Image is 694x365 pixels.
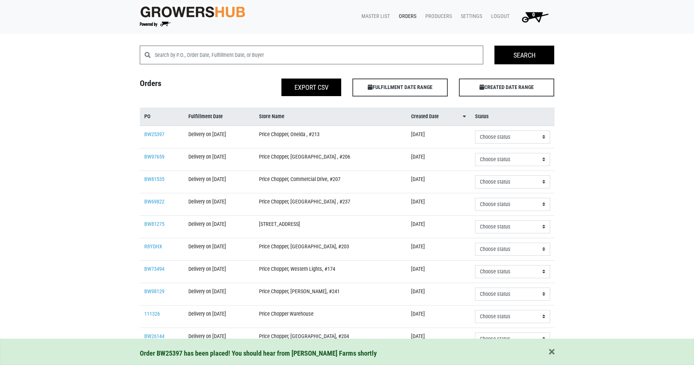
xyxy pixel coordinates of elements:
[144,288,164,295] a: BW98129
[184,283,255,305] td: Delivery on [DATE]
[255,283,406,305] td: Price Chopper, [PERSON_NAME], #241
[532,12,535,18] span: 0
[407,238,471,260] td: [DATE]
[140,5,246,19] img: original-fc7597fdc6adbb9d0e2ae620e786d1a2.jpg
[407,126,471,148] td: [DATE]
[144,176,164,182] a: BW81535
[255,305,406,328] td: Price Chopper Warehouse
[184,148,255,171] td: Delivery on [DATE]
[255,260,406,283] td: Price Chopper, Western Lights, #174
[494,46,554,64] input: Search
[459,79,554,96] span: CREATED DATE RANGE
[184,305,255,328] td: Delivery on [DATE]
[255,193,406,215] td: Price Chopper, [GEOGRAPHIC_DATA] , #237
[407,328,471,350] td: [DATE]
[140,348,555,359] div: Order BW25397 has been placed! You should hear from [PERSON_NAME] Farms shortly
[144,131,164,138] a: BW25397
[184,260,255,283] td: Delivery on [DATE]
[188,113,223,121] span: Fulfillment Date
[393,9,419,24] a: Orders
[411,113,439,121] span: Created Date
[255,238,406,260] td: Price Chopper, [GEOGRAPHIC_DATA], #203
[475,113,489,121] span: Status
[407,305,471,328] td: [DATE]
[259,113,284,121] span: Store Name
[281,79,341,96] button: Export CSV
[144,266,164,272] a: BW73494
[407,283,471,305] td: [DATE]
[518,9,552,24] img: Cart
[144,243,162,250] a: R8YDHX
[184,171,255,193] td: Delivery on [DATE]
[411,113,466,121] a: Created Date
[407,193,471,215] td: [DATE]
[188,113,250,121] a: Fulfillment Date
[144,113,151,121] span: PO
[155,46,484,64] input: Search by P.O., Order Date, Fulfillment Date, or Buyer
[455,9,485,24] a: Settings
[144,221,164,227] a: BW81275
[255,171,406,193] td: Price Chopper, Commercial Drive, #207
[407,171,471,193] td: [DATE]
[184,238,255,260] td: Delivery on [DATE]
[407,215,471,238] td: [DATE]
[144,199,164,205] a: BW69822
[407,148,471,171] td: [DATE]
[352,79,448,96] span: FULFILLMENT DATE RANGE
[255,148,406,171] td: Price Chopper, [GEOGRAPHIC_DATA] , #206
[144,154,164,160] a: BW97659
[355,9,393,24] a: Master List
[255,126,406,148] td: Price Chopper, Oneida , #213
[144,113,179,121] a: PO
[419,9,455,24] a: Producers
[184,328,255,350] td: Delivery on [DATE]
[407,260,471,283] td: [DATE]
[140,22,171,27] img: Powered by Big Wheelbarrow
[485,9,512,24] a: Logout
[255,215,406,238] td: [STREET_ADDRESS]
[184,193,255,215] td: Delivery on [DATE]
[255,328,406,350] td: Price Chopper, [GEOGRAPHIC_DATA], #204
[184,126,255,148] td: Delivery on [DATE]
[144,311,160,317] a: 111326
[512,9,555,24] a: 0
[134,79,241,93] h4: Orders
[259,113,402,121] a: Store Name
[184,215,255,238] td: Delivery on [DATE]
[475,113,550,121] a: Status
[144,333,164,340] a: BW26144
